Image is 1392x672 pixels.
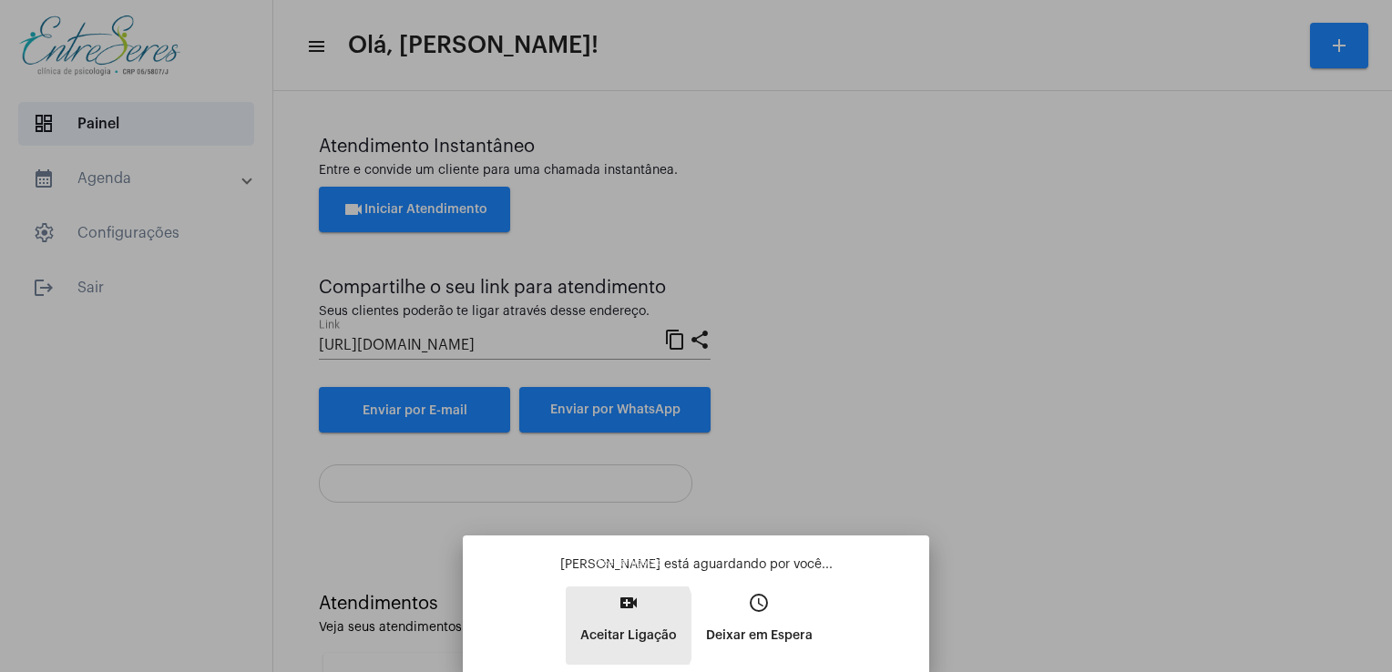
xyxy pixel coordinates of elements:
[566,586,691,665] button: Aceitar Ligação
[691,586,827,665] button: Deixar em Espera
[748,592,770,614] mat-icon: access_time
[706,619,813,652] p: Deixar em Espera
[618,592,640,614] mat-icon: video_call
[580,619,677,652] p: Aceitar Ligação
[477,555,915,574] p: [PERSON_NAME] está aguardando por você...
[589,553,670,574] div: Aceitar ligação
